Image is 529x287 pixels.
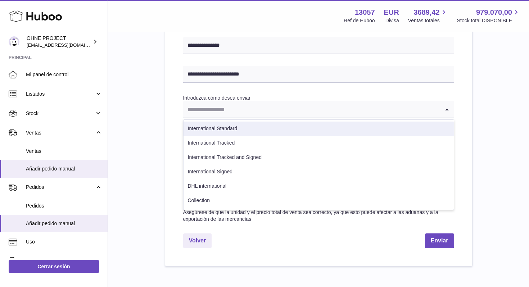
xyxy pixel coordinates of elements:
span: Añadir pedido manual [26,220,102,227]
span: Ventas totales [408,17,448,24]
div: Divisa [385,17,399,24]
span: Añadir pedido manual [26,165,102,172]
div: Ref de Huboo [344,17,375,24]
span: [EMAIL_ADDRESS][DOMAIN_NAME] [27,42,106,48]
span: Pedidos [26,184,95,191]
span: Pedidos [26,202,102,209]
li: DHL international [184,179,454,193]
label: Introduzca cómo desea enviar [183,95,251,101]
span: 979.070,00 [476,8,512,17]
img: support@ohneproject.com [9,36,19,47]
a: 979.070,00 Stock total DISPONIBLE [457,8,520,24]
div: OHNE PROJECT [27,35,91,49]
span: Listados [26,91,95,97]
strong: 13057 [355,8,375,17]
li: International Standard [184,122,454,136]
span: Mi panel de control [26,71,102,78]
a: Volver [183,233,212,248]
li: International Tracked [184,136,454,150]
button: Enviar [425,233,454,248]
li: Collection [184,193,454,208]
span: Stock total DISPONIBLE [457,17,520,24]
span: Ventas [26,129,95,136]
span: Ventas [26,148,102,155]
span: Facturación y pagos [26,258,95,265]
span: Uso [26,238,102,245]
div: Asegúrese de que la unidad y el precio total de venta sea correcto, ya que esto puede afectar a l... [183,209,454,223]
div: Search for option [183,101,454,118]
strong: EUR [384,8,399,17]
a: Cerrar sesión [9,260,99,273]
a: 3689,42 Ventas totales [408,8,448,24]
li: International Signed [184,165,454,179]
span: Stock [26,110,95,117]
input: Search for option [183,101,440,118]
span: 3689,42 [413,8,439,17]
li: International Tracked and Signed [184,150,454,165]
